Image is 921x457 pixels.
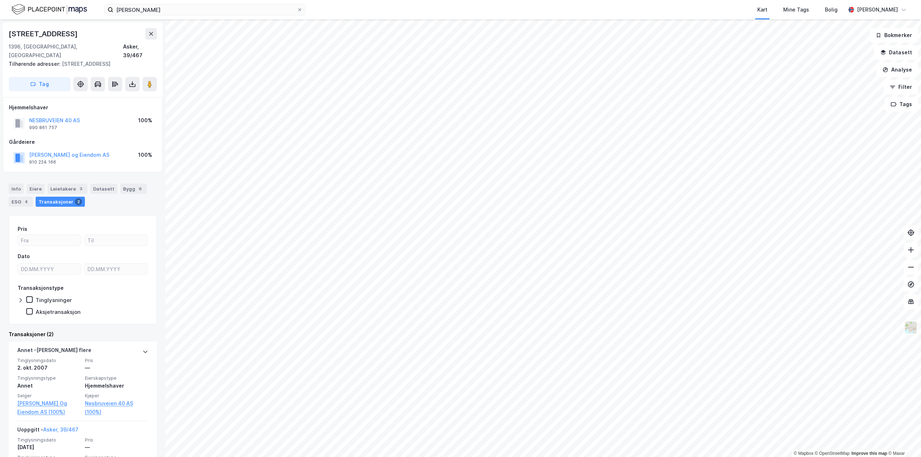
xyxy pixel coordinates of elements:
a: Asker, 39/467 [43,426,78,433]
a: OpenStreetMap [815,451,850,456]
div: Leietakere [47,184,87,194]
div: [STREET_ADDRESS] [9,28,79,40]
div: ESG [9,197,33,207]
div: Dato [18,252,30,261]
span: Selger [17,393,81,399]
div: Hjemmelshaver [85,381,148,390]
span: Tinglysningstype [17,375,81,381]
a: Nesbruveien 40 AS (100%) [85,399,148,416]
span: Pris [85,437,148,443]
div: 2. okt. 2007 [17,364,81,372]
div: Pris [18,225,27,233]
button: Filter [884,80,918,94]
div: Annet [17,381,81,390]
div: Uoppgitt - [17,425,78,437]
input: DD.MM.YYYY [85,264,148,274]
span: Tinglysningsdato [17,357,81,364]
iframe: Chat Widget [885,422,921,457]
div: Kontrollprogram for chat [885,422,921,457]
input: Fra [18,235,81,246]
div: Annet - [PERSON_NAME] flere [17,346,91,357]
div: Asker, 39/467 [123,42,157,60]
span: Pris [85,357,148,364]
div: 990 861 757 [29,125,57,131]
div: Bygg [120,184,147,194]
div: Aksjetransaksjon [36,309,81,315]
button: Bokmerker [870,28,918,42]
a: Mapbox [794,451,813,456]
button: Tag [9,77,71,91]
button: Analyse [876,63,918,77]
div: Datasett [90,184,117,194]
div: Hjemmelshaver [9,103,156,112]
div: Kart [757,5,767,14]
a: Improve this map [852,451,887,456]
span: Kjøper [85,393,148,399]
div: 6 [137,185,144,192]
span: Tinglysningsdato [17,437,81,443]
div: — [85,364,148,372]
div: Transaksjoner [36,197,85,207]
a: [PERSON_NAME] Og Eiendom AS (100%) [17,399,81,416]
div: Mine Tags [783,5,809,14]
div: [STREET_ADDRESS] [9,60,151,68]
input: DD.MM.YYYY [18,264,81,274]
div: Gårdeiere [9,138,156,146]
img: Z [904,321,918,334]
div: — [85,443,148,452]
input: Til [85,235,148,246]
button: Datasett [874,45,918,60]
div: 100% [138,116,152,125]
span: Tilhørende adresser: [9,61,62,67]
div: [PERSON_NAME] [857,5,898,14]
div: Eiere [27,184,45,194]
div: 100% [138,151,152,159]
div: Transaksjonstype [18,284,64,292]
div: Bolig [825,5,838,14]
img: logo.f888ab2527a4732fd821a326f86c7f29.svg [12,3,87,16]
span: Eierskapstype [85,375,148,381]
div: Tinglysninger [36,297,72,303]
div: [DATE] [17,443,81,452]
div: 2 [75,198,82,205]
div: Info [9,184,24,194]
div: 4 [23,198,30,205]
div: 1396, [GEOGRAPHIC_DATA], [GEOGRAPHIC_DATA] [9,42,123,60]
input: Søk på adresse, matrikkel, gårdeiere, leietakere eller personer [113,4,297,15]
div: 3 [77,185,85,192]
div: Transaksjoner (2) [9,330,157,339]
div: 910 224 166 [29,159,56,165]
button: Tags [885,97,918,111]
